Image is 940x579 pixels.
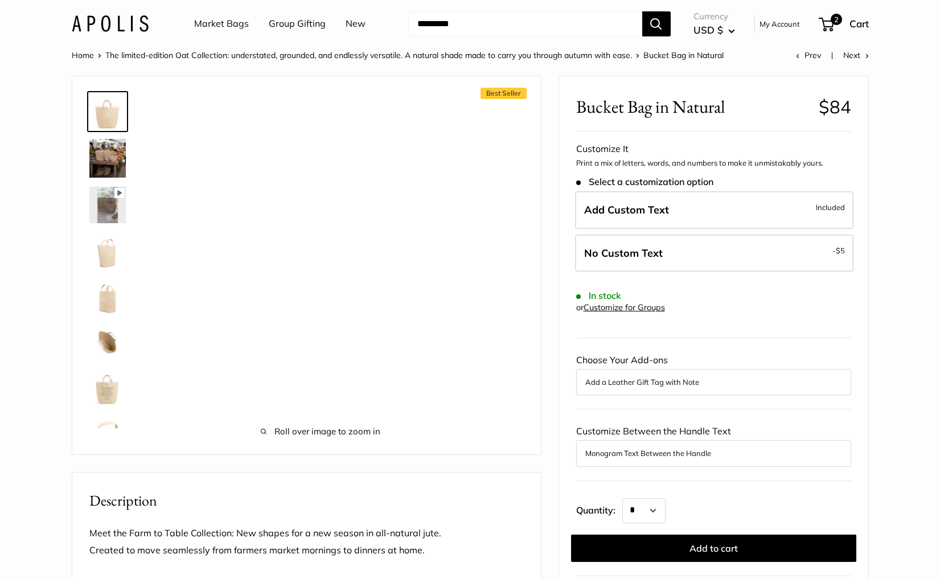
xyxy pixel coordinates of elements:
[575,235,853,272] label: Leave Blank
[576,141,851,158] div: Customize It
[584,302,665,313] a: Customize for Groups
[89,323,126,360] img: Bucket Bag in Natural
[576,176,713,187] span: Select a customization option
[89,490,524,512] h2: Description
[89,369,126,405] img: Bucket Bag in Natural
[584,203,669,216] span: Add Custom Text
[843,50,869,60] a: Next
[87,412,128,453] a: Bucket Bag in Natural
[87,230,128,271] a: Bucket Bag in Natural
[89,232,126,269] img: Bucket Bag in Natural
[576,352,851,395] div: Choose Your Add-ons
[87,367,128,408] a: Bucket Bag in Natural
[72,50,94,60] a: Home
[820,15,869,33] a: 2 Cart
[584,247,663,260] span: No Custom Text
[693,24,723,36] span: USD $
[89,187,126,223] img: Bucket Bag in Natural
[643,50,724,60] span: Bucket Bag in Natural
[89,139,126,178] img: Bucket Bag in Natural
[194,15,249,32] a: Market Bags
[89,93,126,130] img: Bucket Bag in Natural
[585,446,842,460] button: Monogram Text Between the Handle
[163,424,478,440] span: Roll over image to zoom in
[89,525,524,559] p: Meet the Farm to Table Collection: New shapes for a new season in all-natural jute. Created to mo...
[693,21,735,39] button: USD $
[760,17,800,31] a: My Account
[269,15,326,32] a: Group Gifting
[72,15,149,32] img: Apolis
[576,290,621,301] span: In stock
[576,423,851,466] div: Customize Between the Handle Text
[571,535,856,562] button: Add to cart
[87,137,128,180] a: Bucket Bag in Natural
[87,184,128,225] a: Bucket Bag in Natural
[481,88,527,99] span: Best Seller
[575,191,853,229] label: Add Custom Text
[642,11,671,36] button: Search
[796,50,821,60] a: Prev
[89,414,126,451] img: Bucket Bag in Natural
[693,9,735,24] span: Currency
[576,300,665,315] div: or
[89,278,126,314] img: Bucket Bag in Natural
[819,96,851,118] span: $84
[830,14,842,25] span: 2
[87,321,128,362] a: Bucket Bag in Natural
[585,375,842,389] button: Add a Leather Gift Tag with Note
[72,48,724,63] nav: Breadcrumb
[576,495,622,523] label: Quantity:
[408,11,642,36] input: Search...
[849,18,869,30] span: Cart
[832,244,845,257] span: -
[105,50,632,60] a: The limited-edition Oat Collection: understated, grounded, and endlessly versatile. A natural sha...
[87,91,128,132] a: Bucket Bag in Natural
[346,15,366,32] a: New
[87,276,128,317] a: Bucket Bag in Natural
[576,96,810,117] span: Bucket Bag in Natural
[816,200,845,214] span: Included
[576,158,851,169] p: Print a mix of letters, words, and numbers to make it unmistakably yours.
[836,246,845,255] span: $5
